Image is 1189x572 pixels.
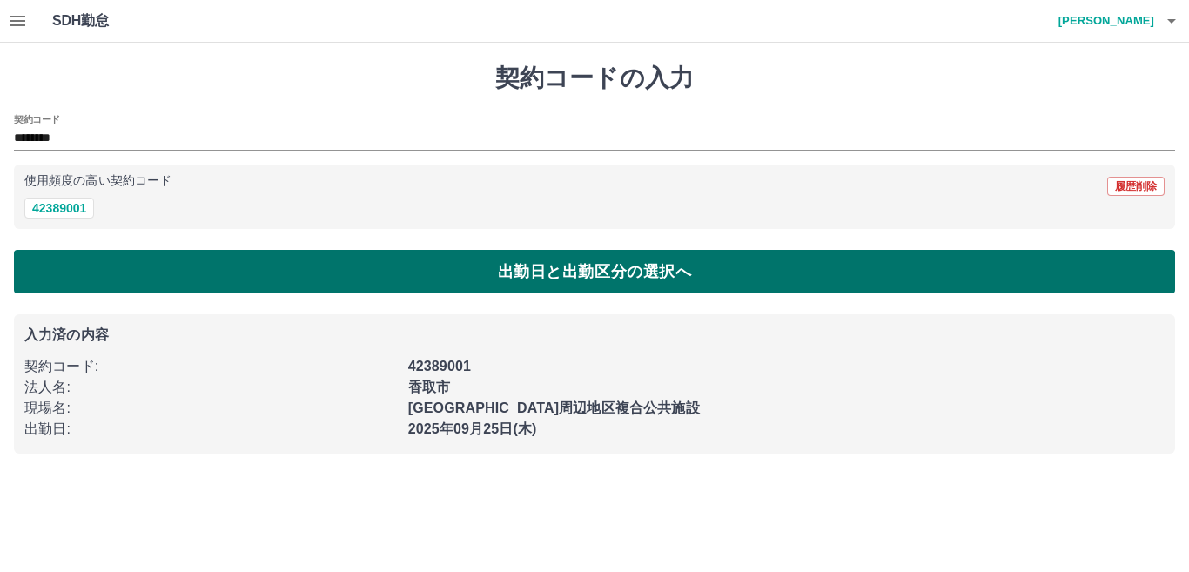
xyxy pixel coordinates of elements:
p: 法人名 : [24,377,398,398]
h1: 契約コードの入力 [14,64,1175,93]
b: [GEOGRAPHIC_DATA]周辺地区複合公共施設 [408,400,700,415]
button: 履歴削除 [1107,177,1165,196]
p: 現場名 : [24,398,398,419]
h2: 契約コード [14,112,60,126]
button: 42389001 [24,198,94,219]
p: 使用頻度の高い契約コード [24,175,171,187]
p: 出勤日 : [24,419,398,440]
button: 出勤日と出勤区分の選択へ [14,250,1175,293]
b: 42389001 [408,359,471,373]
b: 2025年09月25日(木) [408,421,537,436]
p: 契約コード : [24,356,398,377]
b: 香取市 [408,380,450,394]
p: 入力済の内容 [24,328,1165,342]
